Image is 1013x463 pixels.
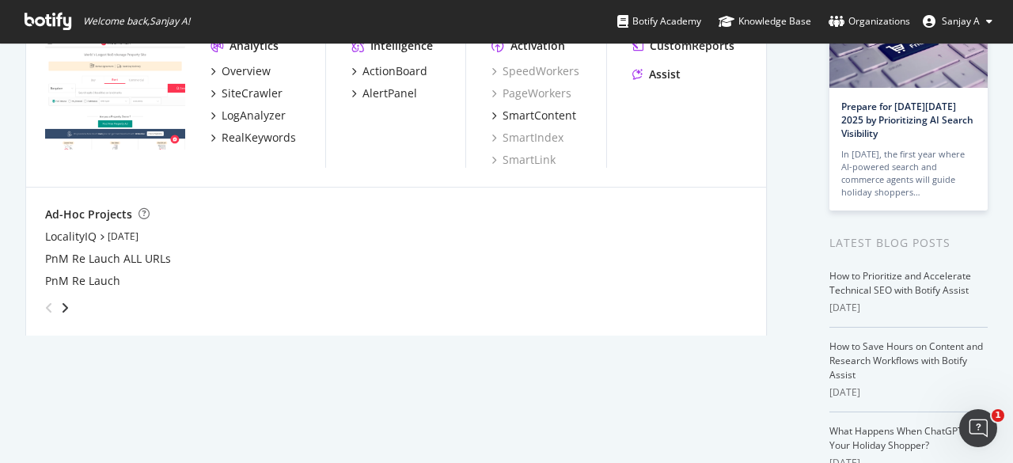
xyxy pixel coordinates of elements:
[992,409,1004,422] span: 1
[829,5,988,88] img: Prepare for Black Friday 2025 by Prioritizing AI Search Visibility
[829,13,910,29] div: Organizations
[942,14,980,28] span: Sanjay A
[211,63,271,79] a: Overview
[83,15,190,28] span: Welcome back, Sanjay A !
[222,130,296,146] div: RealKeywords
[45,38,185,150] img: nobroker.com
[910,9,1005,34] button: Sanjay A
[362,63,427,79] div: ActionBoard
[719,13,811,29] div: Knowledge Base
[222,85,283,101] div: SiteCrawler
[222,108,286,123] div: LogAnalyzer
[370,38,433,54] div: Intelligence
[829,340,983,381] a: How to Save Hours on Content and Research Workflows with Botify Assist
[211,108,286,123] a: LogAnalyzer
[39,295,59,321] div: angle-left
[841,100,973,140] a: Prepare for [DATE][DATE] 2025 by Prioritizing AI Search Visibility
[649,66,681,82] div: Assist
[45,251,171,267] a: PnM Re Lauch ALL URLs
[829,301,988,315] div: [DATE]
[829,424,973,452] a: What Happens When ChatGPT Is Your Holiday Shopper?
[650,38,734,54] div: CustomReports
[59,300,70,316] div: angle-right
[829,234,988,252] div: Latest Blog Posts
[491,63,579,79] a: SpeedWorkers
[841,148,976,199] div: In [DATE], the first year where AI-powered search and commerce agents will guide holiday shoppers…
[45,273,120,289] a: PnM Re Lauch
[491,85,571,101] a: PageWorkers
[351,85,417,101] a: AlertPanel
[503,108,576,123] div: SmartContent
[108,230,138,243] a: [DATE]
[362,85,417,101] div: AlertPanel
[632,66,681,82] a: Assist
[222,63,271,79] div: Overview
[829,385,988,400] div: [DATE]
[959,409,997,447] iframe: Intercom live chat
[45,229,97,245] a: LocalityIQ
[829,269,971,297] a: How to Prioritize and Accelerate Technical SEO with Botify Assist
[211,130,296,146] a: RealKeywords
[351,63,427,79] a: ActionBoard
[230,38,279,54] div: Analytics
[632,38,734,54] a: CustomReports
[211,85,283,101] a: SiteCrawler
[45,207,132,222] div: Ad-Hoc Projects
[491,130,563,146] a: SmartIndex
[491,108,576,123] a: SmartContent
[510,38,565,54] div: Activation
[491,152,556,168] a: SmartLink
[617,13,701,29] div: Botify Academy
